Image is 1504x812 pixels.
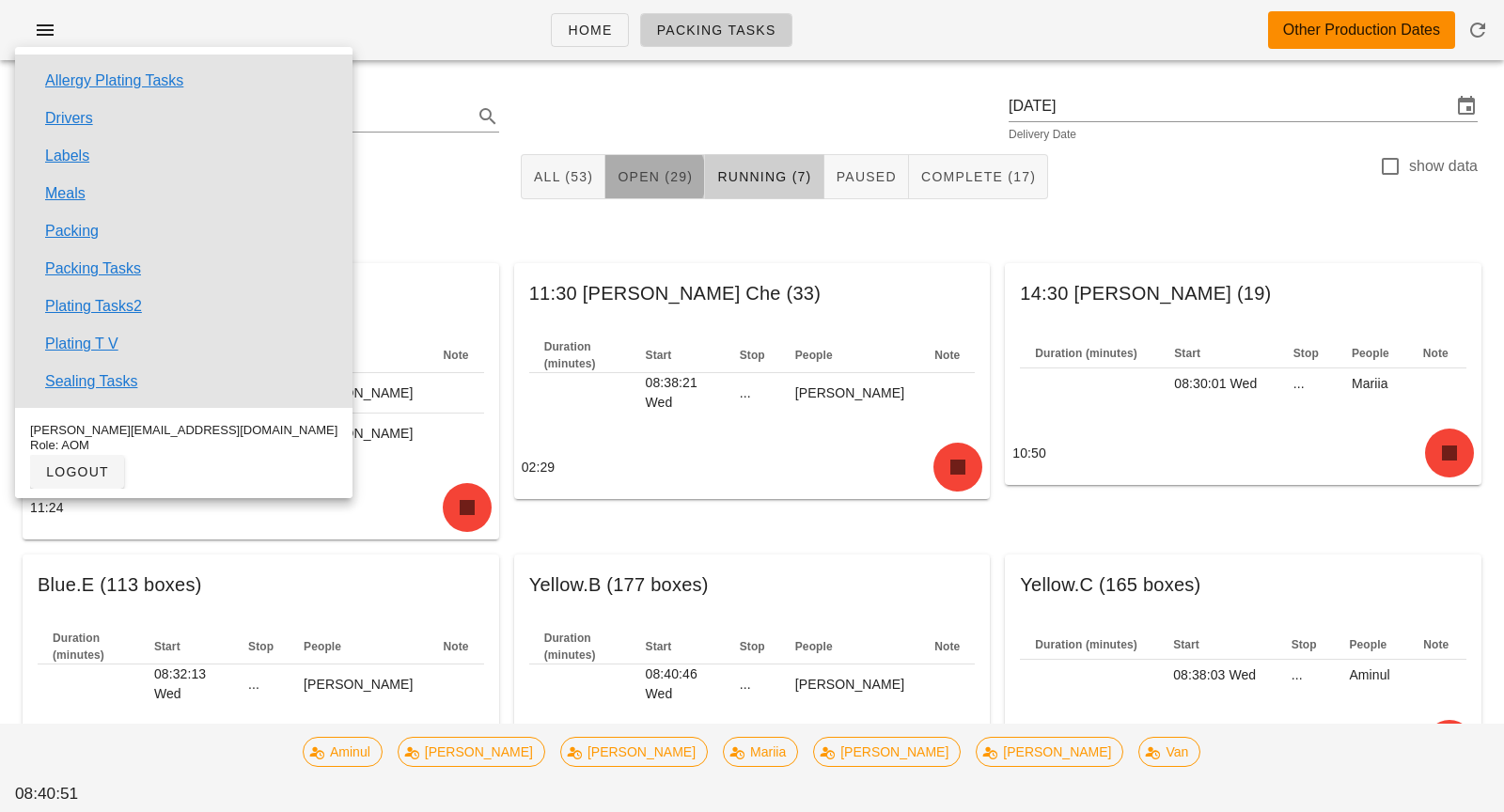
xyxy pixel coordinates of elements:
td: Mariia [1337,368,1408,398]
th: People [289,338,428,373]
th: Start [1159,338,1278,368]
span: Van [1151,738,1189,766]
span: Complete (17) [920,169,1036,184]
a: Packing Tasks [640,13,792,47]
th: People [780,338,919,373]
th: Stop [1278,338,1337,368]
th: Duration (minutes) [38,630,139,664]
button: Open (29) [605,154,705,199]
a: Allergy Plating Tasks [45,70,183,92]
a: Packing Tasks [45,258,141,280]
th: Stop [1277,630,1335,660]
a: Home [551,13,628,47]
div: Yellow.B (177 boxes) [514,554,991,615]
td: ... [1278,368,1337,398]
div: 02:29 [514,435,991,499]
div: 08:40:51 [11,778,134,810]
td: ... [1277,660,1335,690]
th: Note [429,630,484,664]
span: Running (7) [716,169,811,184]
a: Drivers [45,107,93,130]
span: [PERSON_NAME] [989,738,1112,766]
a: Labels [45,145,89,167]
div: Role: AOM [30,438,337,453]
td: ... [725,664,780,704]
td: 08:30:01 Wed [1159,368,1278,398]
label: show data [1409,157,1478,176]
td: 08:38:21 Wed [631,373,725,413]
th: Stop [233,630,289,664]
td: 08:38:03 Wed [1158,660,1277,690]
th: Start [139,630,233,664]
th: People [1337,338,1408,368]
span: Paused [836,169,897,184]
th: Duration (minutes) [1020,338,1159,368]
button: Running (7) [705,154,823,199]
td: 08:40:46 Wed [631,664,725,704]
a: Packing [45,220,99,242]
th: Note [1408,630,1466,660]
th: Duration (minutes) [529,630,631,664]
div: Yellow.C (165 boxes) [1005,554,1481,615]
th: Start [631,630,725,664]
a: Sealing Tasks [45,370,137,393]
td: 08:32:13 Wed [139,664,233,704]
div: 11:24 [23,476,499,539]
span: Mariia [735,738,786,766]
th: Start [631,338,725,373]
span: [PERSON_NAME] [410,738,533,766]
div: Delivery Date [1009,129,1478,140]
button: logout [30,455,124,489]
th: Stop [725,338,780,373]
th: Note [429,338,484,373]
th: Note [919,338,975,373]
td: [PERSON_NAME] [780,373,919,413]
th: People [1334,630,1408,660]
span: Aminul [315,738,370,766]
button: Complete (17) [909,154,1048,199]
span: All (53) [533,169,593,184]
button: Paused [824,154,909,199]
span: [PERSON_NAME] [826,738,949,766]
th: Stop [725,630,780,664]
th: Start [1158,630,1277,660]
span: Home [567,23,612,38]
td: ... [233,664,289,704]
div: 02:47 [1005,712,1481,776]
a: Plating Tasks2 [45,295,142,318]
th: People [780,630,919,664]
button: All (53) [521,154,605,199]
td: [PERSON_NAME] [289,373,428,414]
td: [PERSON_NAME] [289,664,428,704]
div: [PERSON_NAME][EMAIL_ADDRESS][DOMAIN_NAME] [30,423,337,438]
td: ... [725,373,780,413]
td: [PERSON_NAME] [289,414,428,453]
div: 14:30 [PERSON_NAME] (19) [1005,263,1481,323]
span: [PERSON_NAME] [572,738,696,766]
div: 7 Tasks [11,207,1493,267]
th: Duration (minutes) [529,338,631,373]
td: Aminul [1334,660,1408,690]
div: 10:50 [1005,421,1481,485]
th: Note [919,630,975,664]
span: Packing Tasks [656,23,776,38]
th: Duration (minutes) [1020,630,1158,660]
th: Note [1408,338,1466,368]
td: [PERSON_NAME] [780,664,919,704]
a: Meals [45,182,86,205]
th: People [289,630,428,664]
span: logout [45,464,109,479]
div: Blue.E (113 boxes) [23,554,499,615]
div: Other Production Dates [1283,19,1440,41]
span: Open (29) [617,169,693,184]
a: Plating T V [45,333,118,355]
div: 11:30 [PERSON_NAME] Che (33) [514,263,991,323]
